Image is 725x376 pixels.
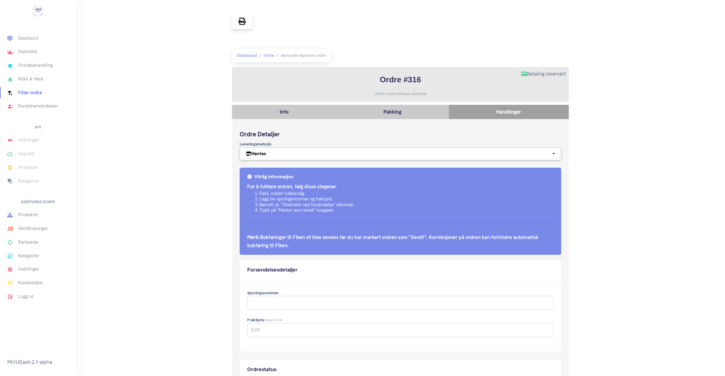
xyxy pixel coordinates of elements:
h1: Ordre #316 [234,74,567,86]
p: For å fullføre ordren, følg disse stegene: [247,183,554,191]
a: Print pakkeseddel [232,14,252,29]
span: 2.1-alpha [32,359,52,365]
h6: API [35,123,41,131]
li: Bekreft at "Totaltrekk ved forsendelse" stemmer [259,202,554,208]
p: MiVUDash: [7,358,69,366]
a: Dashboard [237,53,257,58]
li: Pakk ordren fullstendig [259,191,554,197]
p: Betaling reservert [521,70,566,78]
label: Fraktpris [247,317,264,323]
h4: Viktig informasjon [247,173,554,180]
label: Leveringsmetode [240,141,271,147]
h2: Ordre Detaljer [240,130,561,139]
label: Sporingsnummer [247,290,278,296]
li: Trykk på "Marker som sendt" knappen [259,208,554,214]
a: Ordre [264,53,274,58]
h3: Ordrestatus [247,366,554,374]
h6: Sidefunksjoner [21,198,55,206]
div: Hentes [246,151,551,157]
h3: Forsendelsesdetaljer [247,266,554,274]
p: Bokføringer til Fiken vil ikke sendes før du har markert ordren som "Sendt". Korreksjoner på ordr... [247,233,554,250]
strong: Merk: [247,234,260,240]
p: Handlinger [452,108,566,116]
img: ... [32,5,44,17]
li: Behandle løpende ordre [274,53,326,59]
input: 0.00 [247,323,554,337]
p: Info [235,108,333,116]
small: ORDRE-dX8Mcd5I59xuik (#428548) [375,92,427,96]
button: Hentes [240,147,561,160]
small: Betalt: 0.00 [265,318,282,322]
li: Legg inn sporingsnummer og fraktpris [259,197,554,202]
p: Pakking [339,108,446,116]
